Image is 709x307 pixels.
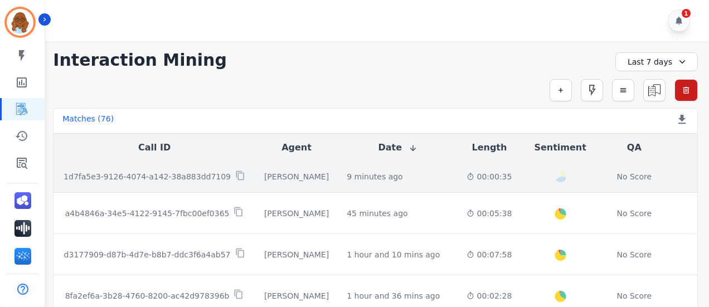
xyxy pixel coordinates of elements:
[616,171,652,182] div: No Score
[65,208,230,219] p: a4b4846a-34e5-4122-9145-7fbc00ef0365
[616,208,652,219] div: No Score
[65,290,230,301] p: 8fa2ef6a-3b28-4760-8200-ac42d978396b
[64,249,231,260] p: d3177909-d87b-4d7e-b8b7-ddc3f6a4ab57
[627,141,642,154] button: QA
[467,171,512,182] div: 00:00:35
[53,50,227,70] h1: Interaction Mining
[64,171,231,182] p: 1d7fa5e3-9126-4074-a142-38a883dd7109
[264,249,329,260] div: [PERSON_NAME]
[682,9,691,18] div: 1
[7,9,33,36] img: Bordered avatar
[616,290,652,301] div: No Score
[347,208,407,219] div: 45 minutes ago
[472,141,507,154] button: Length
[347,171,403,182] div: 9 minutes ago
[281,141,312,154] button: Agent
[264,208,329,219] div: [PERSON_NAME]
[467,208,512,219] div: 00:05:38
[264,290,329,301] div: [PERSON_NAME]
[264,171,329,182] div: [PERSON_NAME]
[467,249,512,260] div: 00:07:58
[138,141,171,154] button: Call ID
[534,141,586,154] button: Sentiment
[616,249,652,260] div: No Score
[347,249,440,260] div: 1 hour and 10 mins ago
[615,52,698,71] div: Last 7 days
[62,113,114,129] div: Matches ( 76 )
[347,290,440,301] div: 1 hour and 36 mins ago
[378,141,418,154] button: Date
[467,290,512,301] div: 00:02:28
